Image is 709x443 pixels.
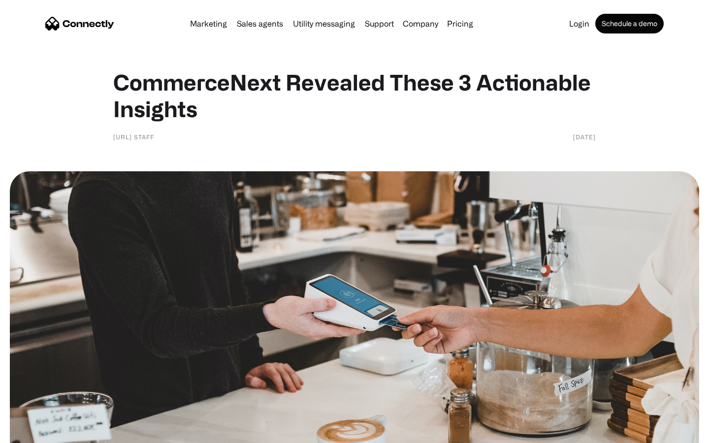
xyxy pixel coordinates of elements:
[573,132,596,142] div: [DATE]
[595,14,664,33] a: Schedule a demo
[443,20,477,28] a: Pricing
[233,20,287,28] a: Sales agents
[565,20,593,28] a: Login
[113,132,154,142] div: [URL] Staff
[113,69,596,122] h1: CommerceNext Revealed These 3 Actionable Insights
[361,20,398,28] a: Support
[186,20,231,28] a: Marketing
[403,17,438,31] div: Company
[10,426,59,440] aside: Language selected: English
[289,20,359,28] a: Utility messaging
[20,426,59,440] ul: Language list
